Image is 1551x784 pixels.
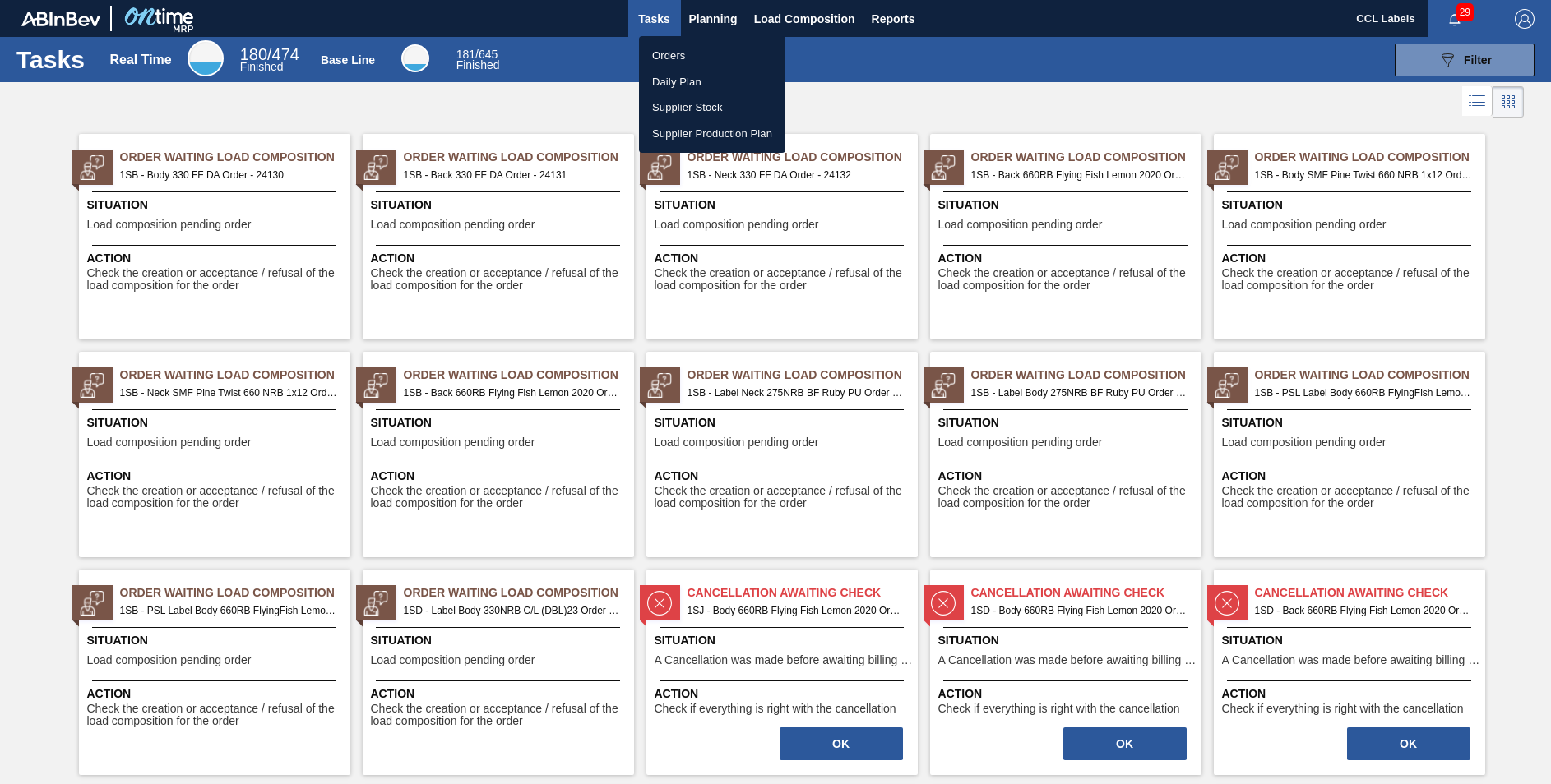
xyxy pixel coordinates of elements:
a: Supplier Stock [639,95,785,121]
a: Supplier Production Plan [639,121,785,147]
a: Orders [639,43,785,69]
a: Daily Plan [639,69,785,95]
